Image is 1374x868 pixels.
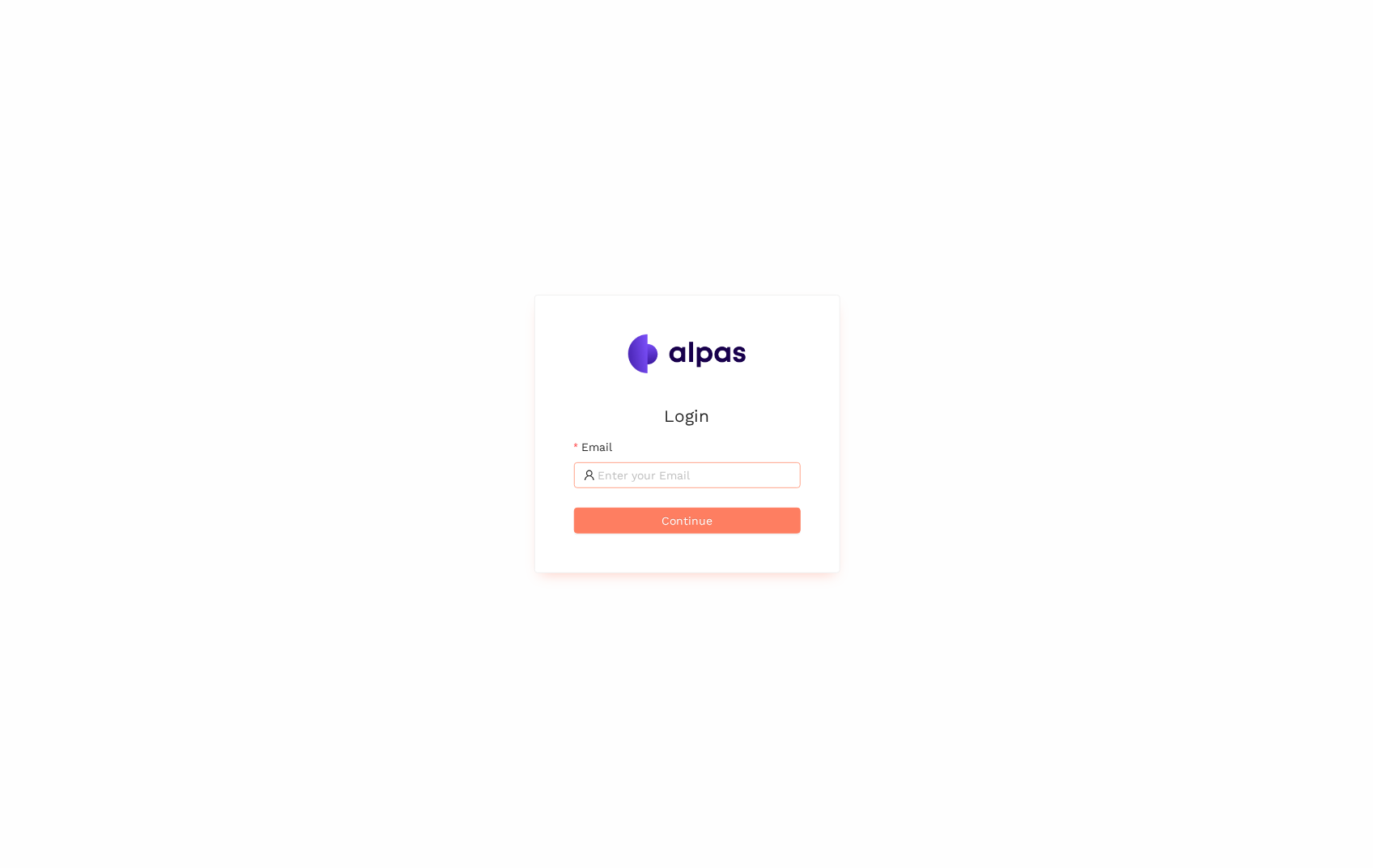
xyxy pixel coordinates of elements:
[574,508,801,534] button: Continue
[584,470,595,481] span: user
[598,466,791,484] input: Email
[661,512,713,530] span: Continue
[628,334,747,373] img: Alpas.ai Logo
[574,402,801,429] h2: Login
[574,438,612,456] label: Email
